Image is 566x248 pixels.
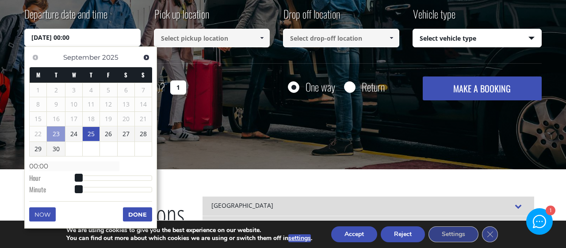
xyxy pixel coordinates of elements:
[545,206,555,216] div: 1
[83,112,99,126] span: 18
[100,112,117,126] span: 19
[32,54,39,61] span: Previous
[30,142,46,156] a: 29
[90,70,92,79] span: Thursday
[135,127,152,141] a: 28
[47,97,65,111] span: 9
[55,70,57,79] span: Tuesday
[428,226,478,242] button: Settings
[47,126,65,141] a: 23
[423,76,542,100] button: MAKE A BOOKING
[203,216,534,235] div: [GEOGRAPHIC_DATA]
[283,29,399,47] input: Select drop-off location
[203,196,534,216] div: [GEOGRAPHIC_DATA]
[154,6,209,29] label: Pick up location
[118,83,134,97] span: 6
[24,6,107,29] label: Departure date and time
[124,70,127,79] span: Saturday
[30,112,46,126] span: 15
[288,234,311,242] button: settings
[29,173,78,185] dt: Hour
[118,127,134,141] a: 27
[331,226,377,242] button: Accept
[362,81,385,92] label: Return
[30,127,46,141] span: 22
[413,29,542,48] span: Select vehicle type
[30,83,46,97] span: 1
[65,83,82,97] span: 3
[255,29,269,47] a: Show All Items
[47,112,65,126] span: 16
[29,51,41,63] a: Previous
[36,70,40,79] span: Monday
[123,207,152,221] button: Done
[65,97,82,111] span: 10
[29,207,56,221] button: Now
[63,53,100,61] span: September
[102,53,118,61] span: 2025
[72,70,76,79] span: Wednesday
[154,29,270,47] input: Select pickup location
[413,6,455,29] label: Vehicle type
[30,97,46,111] span: 8
[83,127,99,141] a: 25
[384,29,398,47] a: Show All Items
[482,226,498,242] button: Close GDPR Cookie Banner
[24,197,86,237] span: Popular
[100,127,117,141] a: 26
[83,97,99,111] span: 11
[47,142,65,156] a: 30
[135,83,152,97] span: 7
[283,6,340,29] label: Drop off location
[100,97,117,111] span: 12
[135,112,152,126] span: 21
[107,70,110,79] span: Friday
[29,185,78,196] dt: Minute
[66,226,312,234] p: We are using cookies to give you the best experience on our website.
[140,51,152,63] a: Next
[47,83,65,97] span: 2
[381,226,425,242] button: Reject
[143,54,150,61] span: Next
[100,83,117,97] span: 5
[83,83,99,97] span: 4
[65,127,82,141] a: 24
[135,97,152,111] span: 14
[118,112,134,126] span: 20
[65,112,82,126] span: 17
[66,234,312,242] p: You can find out more about which cookies we are using or switch them off in .
[306,81,335,92] label: One way
[24,196,185,244] h2: Destinations
[141,70,145,79] span: Sunday
[118,97,134,111] span: 13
